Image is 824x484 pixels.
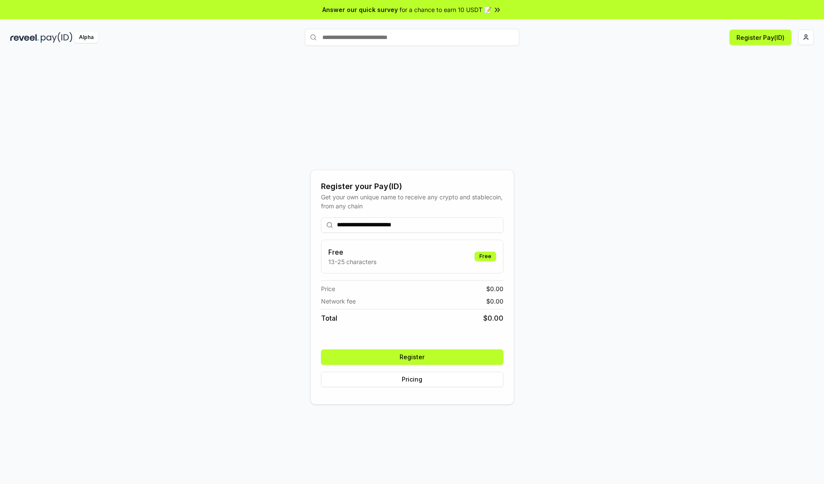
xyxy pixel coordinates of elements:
[400,5,491,14] span: for a chance to earn 10 USDT 📝
[41,32,73,43] img: pay_id
[328,247,376,257] h3: Free
[321,313,337,323] span: Total
[321,180,503,192] div: Register your Pay(ID)
[74,32,98,43] div: Alpha
[475,252,496,261] div: Free
[328,257,376,266] p: 13-25 characters
[486,297,503,306] span: $ 0.00
[483,313,503,323] span: $ 0.00
[486,284,503,293] span: $ 0.00
[321,349,503,365] button: Register
[321,192,503,210] div: Get your own unique name to receive any crypto and stablecoin, from any chain
[321,297,356,306] span: Network fee
[730,30,791,45] button: Register Pay(ID)
[322,5,398,14] span: Answer our quick survey
[321,284,335,293] span: Price
[321,372,503,387] button: Pricing
[10,32,39,43] img: reveel_dark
